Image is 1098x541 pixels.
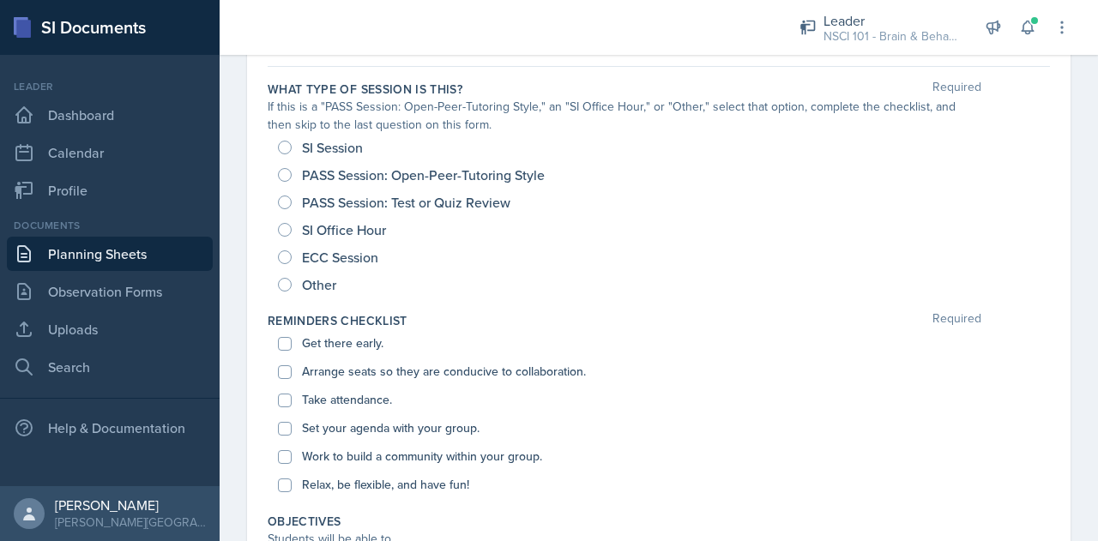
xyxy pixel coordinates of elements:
label: Take attendance. [302,391,392,409]
span: Required [932,312,981,329]
label: Reminders Checklist [268,312,407,329]
a: Profile [7,173,213,207]
label: Arrange seats so they are conducive to collaboration. [302,363,586,381]
div: Leader [7,79,213,94]
label: Work to build a community within your group. [302,448,542,466]
span: Other [302,276,336,293]
div: Documents [7,218,213,233]
label: Set your agenda with your group. [302,419,480,437]
a: Calendar [7,135,213,170]
label: Objectives [268,513,341,530]
span: PASS Session: Open-Peer-Tutoring Style [302,166,545,183]
span: SI Session [302,139,363,156]
a: Uploads [7,312,213,346]
a: Dashboard [7,98,213,132]
span: SI Office Hour [302,221,386,238]
span: Required [932,81,981,98]
label: Relax, be flexible, and have fun! [302,476,469,494]
span: ECC Session [302,249,378,266]
label: What type of session is this? [268,81,462,98]
a: Search [7,350,213,384]
div: NSCI 101 - Brain & Behavior / Fall 2025 [823,27,961,45]
label: Get there early. [302,334,383,352]
a: Observation Forms [7,274,213,309]
div: If this is a "PASS Session: Open-Peer-Tutoring Style," an "SI Office Hour," or "Other," select th... [268,98,981,134]
div: Leader [823,10,961,31]
span: PASS Session: Test or Quiz Review [302,194,510,211]
a: Planning Sheets [7,237,213,271]
div: [PERSON_NAME] [55,496,206,514]
div: Help & Documentation [7,411,213,445]
div: [PERSON_NAME][GEOGRAPHIC_DATA] [55,514,206,531]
